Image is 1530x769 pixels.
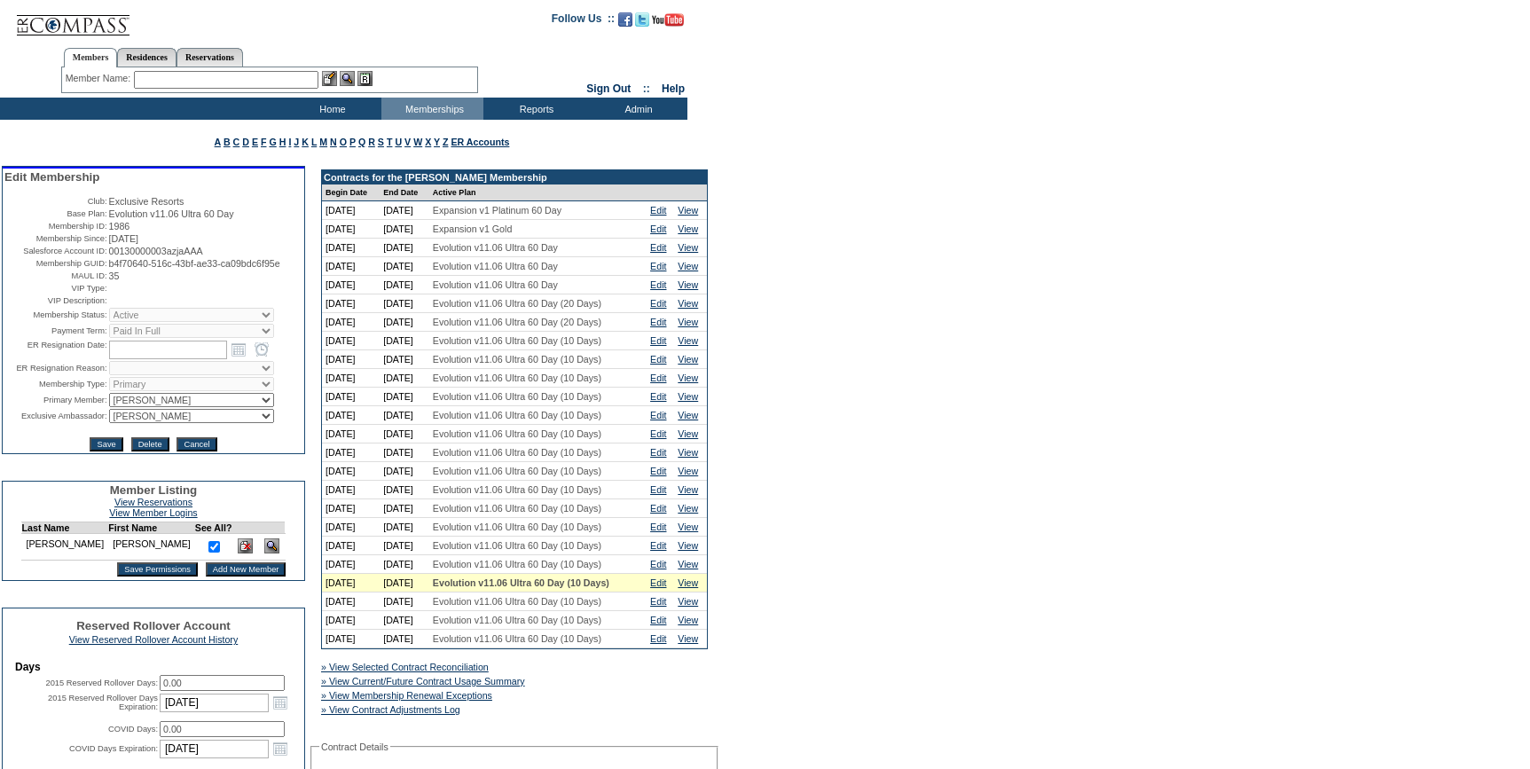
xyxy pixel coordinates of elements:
[322,184,380,201] td: Begin Date
[678,298,698,309] a: View
[380,592,429,611] td: [DATE]
[4,196,107,207] td: Club:
[69,634,239,645] a: View Reserved Rollover Account History
[678,503,698,514] a: View
[64,48,118,67] a: Members
[678,559,698,569] a: View
[109,196,184,207] span: Exclusive Resorts
[387,137,393,147] a: T
[177,437,216,451] input: Cancel
[229,340,248,359] a: Open the calendar popup.
[322,332,380,350] td: [DATE]
[650,633,666,644] a: Edit
[380,574,429,592] td: [DATE]
[319,742,390,752] legend: Contract Details
[195,522,232,534] td: See All?
[380,481,429,499] td: [DATE]
[271,739,290,758] a: Open the calendar popup.
[433,577,609,588] span: Evolution v11.06 Ultra 60 Day (10 Days)
[650,279,666,290] a: Edit
[114,497,192,507] a: View Reservations
[678,522,698,532] a: View
[443,137,449,147] a: Z
[380,350,429,369] td: [DATE]
[650,466,666,476] a: Edit
[678,596,698,607] a: View
[264,538,279,553] img: View Dashboard
[302,137,309,147] a: K
[21,522,108,534] td: Last Name
[349,137,356,147] a: P
[279,98,381,120] td: Home
[48,694,158,711] label: 2015 Reserved Rollover Days Expiration:
[650,522,666,532] a: Edit
[678,410,698,420] a: View
[322,170,707,184] td: Contracts for the [PERSON_NAME] Membership
[322,443,380,462] td: [DATE]
[330,137,337,147] a: N
[4,340,107,359] td: ER Resignation Date:
[322,388,380,406] td: [DATE]
[433,540,601,551] span: Evolution v11.06 Ultra 60 Day (10 Days)
[650,298,666,309] a: Edit
[433,354,601,365] span: Evolution v11.06 Ultra 60 Day (10 Days)
[380,499,429,518] td: [DATE]
[433,559,601,569] span: Evolution v11.06 Ultra 60 Day (10 Days)
[678,317,698,327] a: View
[109,233,139,244] span: [DATE]
[652,18,684,28] a: Subscribe to our YouTube Channel
[322,276,380,294] td: [DATE]
[233,137,240,147] a: C
[380,332,429,350] td: [DATE]
[650,373,666,383] a: Edit
[4,393,107,407] td: Primary Member:
[108,725,158,734] label: COVID Days:
[4,283,107,294] td: VIP Type:
[206,562,286,577] input: Add New Member
[311,137,317,147] a: L
[380,276,429,294] td: [DATE]
[433,391,601,402] span: Evolution v11.06 Ultra 60 Day (10 Days)
[4,208,107,219] td: Base Plan:
[380,518,429,537] td: [DATE]
[322,462,380,481] td: [DATE]
[252,137,258,147] a: E
[340,71,355,86] img: View
[109,208,234,219] span: Evolution v11.06 Ultra 60 Day
[678,373,698,383] a: View
[433,224,512,234] span: Expansion v1 Gold
[433,428,601,439] span: Evolution v11.06 Ultra 60 Day (10 Days)
[15,661,292,673] td: Days
[108,522,195,534] td: First Name
[650,596,666,607] a: Edit
[380,369,429,388] td: [DATE]
[650,447,666,458] a: Edit
[678,242,698,253] a: View
[650,615,666,625] a: Edit
[678,261,698,271] a: View
[322,611,380,630] td: [DATE]
[322,201,380,220] td: [DATE]
[109,507,197,518] a: View Member Logins
[4,324,107,338] td: Payment Term:
[433,596,601,607] span: Evolution v11.06 Ultra 60 Day (10 Days)
[650,503,666,514] a: Edit
[678,391,698,402] a: View
[650,335,666,346] a: Edit
[322,294,380,313] td: [DATE]
[294,137,299,147] a: J
[322,257,380,276] td: [DATE]
[678,577,698,588] a: View
[322,313,380,332] td: [DATE]
[380,406,429,425] td: [DATE]
[678,447,698,458] a: View
[678,540,698,551] a: View
[76,619,231,632] span: Reserved Rollover Account
[381,98,483,120] td: Memberships
[380,443,429,462] td: [DATE]
[4,271,107,281] td: MAUL ID:
[109,271,120,281] span: 35
[650,317,666,327] a: Edit
[433,242,558,253] span: Evolution v11.06 Ultra 60 Day
[678,466,698,476] a: View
